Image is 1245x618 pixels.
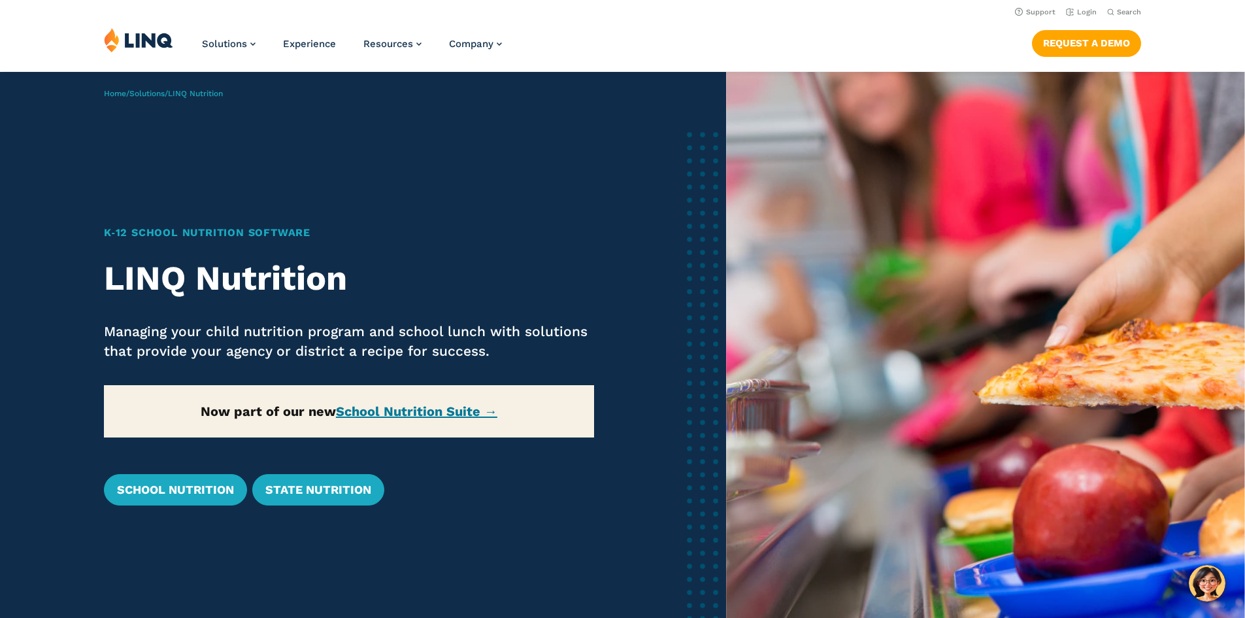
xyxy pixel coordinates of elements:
[104,258,347,298] strong: LINQ Nutrition
[449,38,493,50] span: Company
[202,38,256,50] a: Solutions
[449,38,502,50] a: Company
[129,89,165,98] a: Solutions
[252,474,384,506] a: State Nutrition
[283,38,336,50] a: Experience
[104,322,595,361] p: Managing your child nutrition program and school lunch with solutions that provide your agency or...
[202,38,247,50] span: Solutions
[363,38,422,50] a: Resources
[336,403,497,419] a: School Nutrition Suite →
[1107,7,1141,17] button: Open Search Bar
[168,89,223,98] span: LINQ Nutrition
[104,474,247,506] a: School Nutrition
[1032,30,1141,56] a: Request a Demo
[201,403,497,419] strong: Now part of our new
[202,27,502,71] nav: Primary Navigation
[104,225,595,241] h1: K‑12 School Nutrition Software
[1032,27,1141,56] nav: Button Navigation
[363,38,413,50] span: Resources
[104,89,126,98] a: Home
[104,27,173,52] img: LINQ | K‑12 Software
[1189,565,1225,602] button: Hello, have a question? Let’s chat.
[1117,8,1141,16] span: Search
[1066,8,1097,16] a: Login
[1015,8,1055,16] a: Support
[104,89,223,98] span: / /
